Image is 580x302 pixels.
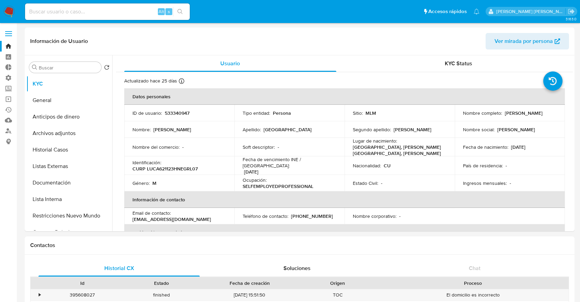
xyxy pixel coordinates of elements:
p: [GEOGRAPHIC_DATA] [264,126,312,133]
a: Salir [568,8,575,15]
p: Lugar de nacimiento : [353,138,397,144]
th: Datos personales [124,88,565,105]
p: Nombre del comercio : [132,144,179,150]
p: Estado Civil : [353,180,378,186]
p: Email de contacto : [132,210,171,216]
span: Alt [159,8,164,15]
th: Información de contacto [124,191,565,208]
input: Buscar [39,65,98,71]
p: M [152,180,156,186]
div: Fecha de creación [206,280,293,287]
h1: Contactos [30,242,569,249]
p: [PERSON_NAME] [505,110,543,116]
p: [DATE] [511,144,525,150]
p: Sitio : [353,110,363,116]
p: - [278,144,279,150]
div: Origen [303,280,372,287]
p: ID de usuario : [132,110,162,116]
p: [PERSON_NAME] [153,126,191,133]
p: Fecha de vencimiento INE / [GEOGRAPHIC_DATA] : [243,156,336,169]
p: Tipo entidad : [243,110,270,116]
p: - [399,213,401,219]
div: Id [47,280,117,287]
span: Accesos rápidos [428,8,467,15]
p: Nombre corporativo : [353,213,396,219]
button: Ver mirada por persona [486,33,569,49]
p: Ingresos mensuales : [463,180,507,186]
p: - [510,180,511,186]
button: Volver al orden por defecto [104,65,109,72]
span: Soluciones [283,264,311,272]
button: Documentación [26,175,112,191]
p: 533340947 [165,110,189,116]
p: País de residencia : [463,163,503,169]
p: - [182,144,184,150]
p: Género : [132,180,150,186]
span: s [168,8,170,15]
div: • [39,292,40,298]
p: Nombre completo : [463,110,502,116]
p: Actualizado hace 25 días [124,78,177,84]
p: [DATE] [244,169,258,175]
div: finished [122,289,201,301]
p: Nombre social : [463,126,495,133]
span: Chat [469,264,480,272]
button: Buscar [32,65,37,70]
p: [PERSON_NAME] [497,126,535,133]
button: search-icon [173,7,187,16]
button: Lista Interna [26,191,112,208]
p: [GEOGRAPHIC_DATA], [PERSON_NAME][GEOGRAPHIC_DATA], [PERSON_NAME] [353,144,444,156]
p: Segundo apellido : [353,126,391,133]
button: Archivos adjuntos [26,125,112,142]
p: Nombre : [132,126,151,133]
div: El domicilio es incorrecto [377,289,569,301]
p: Soft descriptor : [243,144,275,150]
a: Notificaciones [474,9,479,14]
button: Anticipos de dinero [26,109,112,125]
span: KYC Status [445,59,472,67]
div: 395608027 [43,289,122,301]
button: Restricciones Nuevo Mundo [26,208,112,224]
button: Listas Externas [26,158,112,175]
p: Identificación : [132,159,161,166]
input: Buscar usuario o caso... [25,7,190,16]
span: Usuario [220,59,240,67]
p: Fecha de nacimiento : [463,144,508,150]
p: Teléfono de contacto : [243,213,288,219]
p: MLM [366,110,376,116]
p: [PHONE_NUMBER] [291,213,333,219]
button: General [26,92,112,109]
h1: Información de Usuario [30,38,88,45]
p: Ocupación : [243,177,267,183]
div: Proceso [382,280,564,287]
p: [EMAIL_ADDRESS][DOMAIN_NAME] [132,216,211,222]
p: Apellido : [243,126,261,133]
span: Historial CX [104,264,134,272]
div: TOC [298,289,377,301]
p: Nacionalidad : [353,163,381,169]
div: Estado [127,280,196,287]
p: - [381,180,382,186]
p: CU [384,163,391,169]
div: [DATE] 15:51:50 [201,289,298,301]
p: CURP LUCA621123HNEGRL07 [132,166,198,172]
button: Historial Casos [26,142,112,158]
th: Verificación y cumplimiento [124,224,565,241]
p: - [506,163,507,169]
span: Ver mirada por persona [495,33,553,49]
button: KYC [26,76,112,92]
p: [PERSON_NAME] [394,126,431,133]
button: Cruces y Relaciones [26,224,112,241]
p: Persona [273,110,291,116]
p: marianela.tarsia@mercadolibre.com [496,8,566,15]
p: SELFEMPLOYEDPROFESSIONAL [243,183,313,189]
